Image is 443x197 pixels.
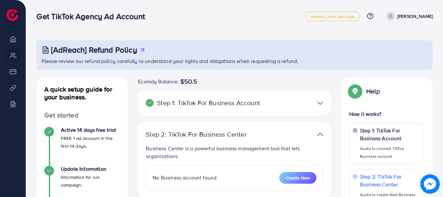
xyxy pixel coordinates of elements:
img: TikTok partner [317,98,323,108]
h4: A quick setup guide for your business. [36,85,128,101]
img: TikTok partner [317,130,323,139]
p: Please review our refund policy carefully to understand your rights and obligations when requesti... [42,57,429,65]
a: [PERSON_NAME] [384,12,433,20]
h4: Active 14 days free trial [61,127,120,133]
p: [PERSON_NAME] [397,12,433,20]
span: $50.5 [180,78,198,85]
a: adreach_new_package [305,11,360,21]
p: FREE 1 ad account in the first 14 days. [61,134,120,150]
p: Help [366,87,380,95]
h4: Get started [36,111,128,119]
p: Step 2: TikTok For Business Center [360,173,420,188]
li: Active 14 days free trial [36,127,128,166]
p: Information for run campaign. [61,173,120,189]
span: Create New [286,175,310,181]
p: Step 1: TikTok For Business Account [146,99,260,107]
p: How it works? [349,110,423,118]
button: Create New [279,172,316,184]
img: Popup guide [349,85,361,97]
p: Business Center is a powerful business management tool that lets organizations [146,144,323,160]
span: adreach_new_package [311,14,354,18]
img: image [420,174,440,194]
img: logo [7,9,18,21]
h3: Get TikTok Agency Ad Account [36,12,150,21]
span: Ecomdy Balance: [138,78,179,85]
span: No Business account found [153,174,216,181]
p: Step 2: TikTok For Business Center [146,130,260,138]
p: Step 1: TikTok For Business Account [360,127,420,142]
p: Guide to connect TikTok Business account [360,145,420,160]
h4: Update Information [61,166,120,172]
h3: [AdReach] Refund Policy [51,45,137,55]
